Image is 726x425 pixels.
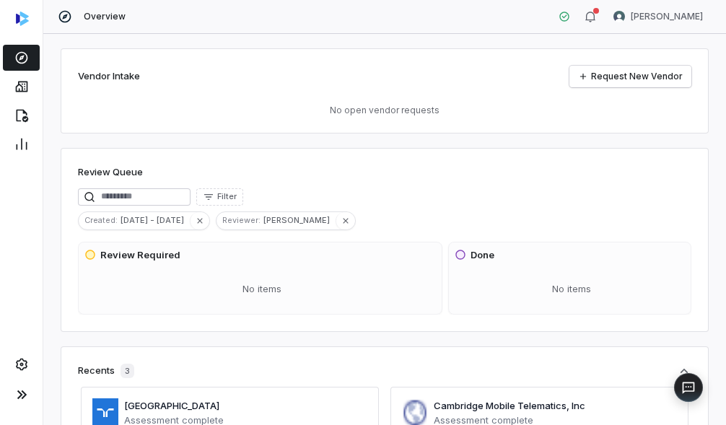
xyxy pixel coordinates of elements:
[121,364,134,378] span: 3
[263,214,336,227] span: [PERSON_NAME]
[631,11,703,22] span: [PERSON_NAME]
[121,214,190,227] span: [DATE] - [DATE]
[78,165,143,180] h1: Review Queue
[78,105,691,116] p: No open vendor requests
[471,248,494,263] h3: Done
[84,11,126,22] span: Overview
[455,271,688,308] div: No items
[569,66,691,87] a: Request New Vendor
[79,214,121,227] span: Created :
[84,271,439,308] div: No items
[605,6,712,27] button: Nic Weilbacher avatar[PERSON_NAME]
[434,400,585,411] a: Cambridge Mobile Telematics, Inc
[78,364,134,378] div: Recents
[78,69,140,84] h2: Vendor Intake
[217,214,263,227] span: Reviewer :
[124,400,219,411] a: [GEOGRAPHIC_DATA]
[100,248,180,263] h3: Review Required
[217,191,237,202] span: Filter
[16,12,29,26] img: svg%3e
[613,11,625,22] img: Nic Weilbacher avatar
[196,188,243,206] button: Filter
[78,364,691,378] button: Recents3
